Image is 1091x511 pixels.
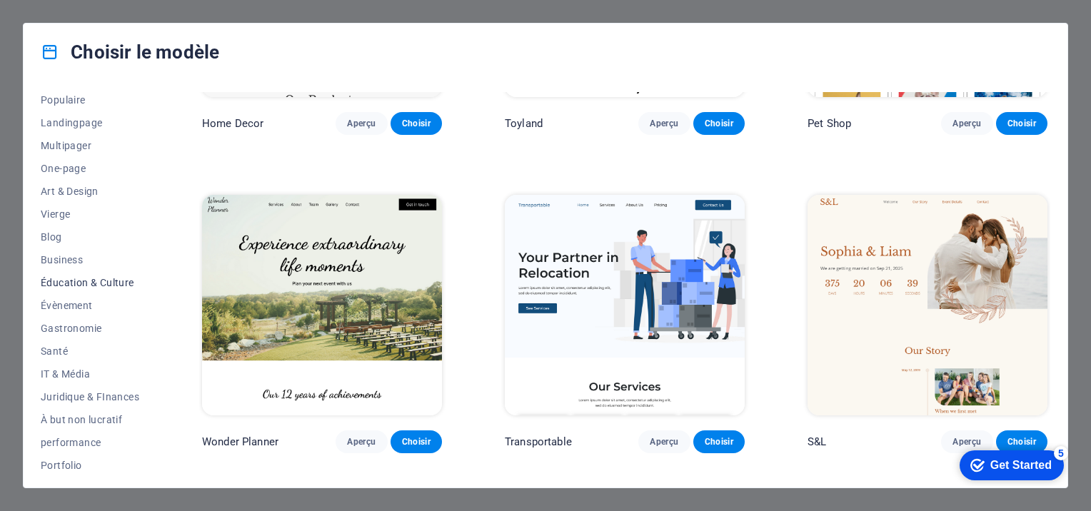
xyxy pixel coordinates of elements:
[41,340,139,363] button: Santé
[41,163,139,174] span: One-page
[336,112,387,135] button: Aperçu
[996,112,1047,135] button: Choisir
[41,271,139,294] button: Éducation & Culture
[41,254,139,265] span: Business
[41,203,139,226] button: Vierge
[41,294,139,317] button: Évènement
[41,208,139,220] span: Vierge
[41,94,139,106] span: Populaire
[106,3,120,17] div: 5
[41,140,139,151] span: Multipager
[41,368,139,380] span: IT & Média
[638,112,690,135] button: Aperçu
[41,345,139,357] span: Santé
[705,436,733,447] span: Choisir
[41,226,139,248] button: Blog
[202,195,442,416] img: Wonder Planner
[41,323,139,334] span: Gastronomie
[336,430,387,453] button: Aperçu
[42,16,104,29] div: Get Started
[941,430,992,453] button: Aperçu
[952,436,981,447] span: Aperçu
[808,116,851,131] p: Pet Shop
[41,454,139,477] button: Portfolio
[402,118,431,129] span: Choisir
[808,435,826,449] p: S&L
[505,195,745,416] img: Transportable
[41,88,139,111] button: Populaire
[705,118,733,129] span: Choisir
[952,118,981,129] span: Aperçu
[650,118,678,129] span: Aperçu
[402,436,431,447] span: Choisir
[808,195,1047,416] img: S&L
[41,317,139,340] button: Gastronomie
[41,186,139,197] span: Art & Design
[391,112,442,135] button: Choisir
[41,363,139,385] button: IT & Média
[1007,118,1036,129] span: Choisir
[41,180,139,203] button: Art & Design
[41,391,139,403] span: Juridique & FInances
[347,118,376,129] span: Aperçu
[41,408,139,431] button: À but non lucratif
[693,112,745,135] button: Choisir
[11,7,116,37] div: Get Started 5 items remaining, 0% complete
[638,430,690,453] button: Aperçu
[202,116,263,131] p: Home Decor
[41,414,139,425] span: À but non lucratif
[996,430,1047,453] button: Choisir
[41,111,139,134] button: Landingpage
[41,437,139,448] span: performance
[41,431,139,454] button: performance
[41,248,139,271] button: Business
[41,231,139,243] span: Blog
[41,385,139,408] button: Juridique & FInances
[505,435,572,449] p: Transportable
[41,300,139,311] span: Évènement
[41,157,139,180] button: One-page
[693,430,745,453] button: Choisir
[41,277,139,288] span: Éducation & Culture
[941,112,992,135] button: Aperçu
[41,41,219,64] h4: Choisir le modèle
[41,134,139,157] button: Multipager
[347,436,376,447] span: Aperçu
[505,116,543,131] p: Toyland
[391,430,442,453] button: Choisir
[650,436,678,447] span: Aperçu
[41,117,139,128] span: Landingpage
[202,435,278,449] p: Wonder Planner
[1007,436,1036,447] span: Choisir
[41,460,139,471] span: Portfolio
